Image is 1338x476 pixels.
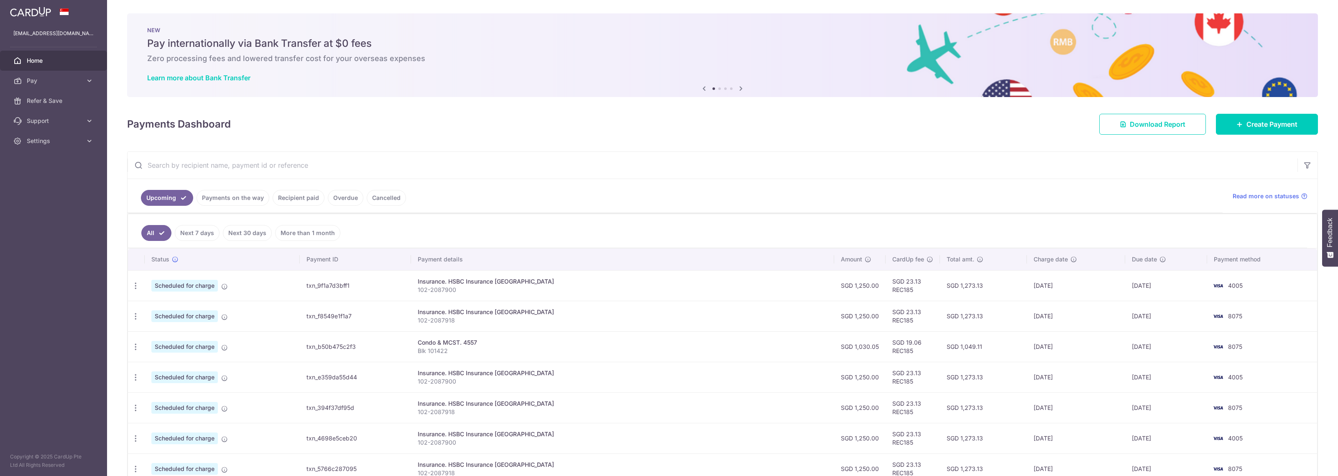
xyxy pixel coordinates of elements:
td: SGD 1,250.00 [834,362,886,392]
td: SGD 23.13 REC185 [886,392,940,423]
a: Upcoming [141,190,193,206]
span: 8075 [1228,404,1242,411]
td: SGD 1,273.13 [940,270,1026,301]
td: SGD 1,273.13 [940,362,1026,392]
th: Payment method [1207,248,1317,270]
img: Bank Card [1210,372,1226,382]
td: [DATE] [1125,331,1208,362]
td: [DATE] [1125,392,1208,423]
span: Settings [27,137,82,145]
a: More than 1 month [275,225,340,241]
a: All [141,225,171,241]
td: txn_f8549e1f1a7 [300,301,411,331]
img: Bank Card [1210,464,1226,474]
span: Refer & Save [27,97,82,105]
td: SGD 23.13 REC185 [886,301,940,331]
a: Next 7 days [175,225,220,241]
td: [DATE] [1027,270,1125,301]
a: Overdue [328,190,363,206]
img: Bank Card [1210,342,1226,352]
th: Payment ID [300,248,411,270]
td: [DATE] [1027,362,1125,392]
button: Feedback - Show survey [1322,210,1338,266]
p: 102-2087900 [418,377,827,386]
span: Total amt. [947,255,974,264]
a: Create Payment [1216,114,1318,135]
td: txn_4698e5ceb20 [300,423,411,453]
td: SGD 1,273.13 [940,392,1026,423]
span: 4005 [1228,435,1243,442]
td: SGD 1,250.00 [834,423,886,453]
span: Status [151,255,169,264]
span: Feedback [1326,218,1334,247]
div: Condo & MCST. 4557 [418,338,827,347]
img: Bank Card [1210,403,1226,413]
div: Insurance. HSBC Insurance [GEOGRAPHIC_DATA] [418,308,827,316]
div: Insurance. HSBC Insurance [GEOGRAPHIC_DATA] [418,461,827,469]
td: [DATE] [1125,362,1208,392]
img: CardUp [10,7,51,17]
span: Amount [841,255,862,264]
div: Insurance. HSBC Insurance [GEOGRAPHIC_DATA] [418,399,827,408]
p: NEW [147,27,1298,33]
td: SGD 1,049.11 [940,331,1026,362]
span: 4005 [1228,282,1243,289]
span: Pay [27,77,82,85]
p: 102-2087900 [418,438,827,447]
span: 4005 [1228,374,1243,381]
td: [DATE] [1125,301,1208,331]
input: Search by recipient name, payment id or reference [128,152,1297,179]
img: Bank transfer banner [127,13,1318,97]
a: Cancelled [367,190,406,206]
td: SGD 23.13 REC185 [886,423,940,453]
p: [EMAIL_ADDRESS][DOMAIN_NAME] [13,29,94,38]
span: Scheduled for charge [151,371,218,383]
span: Download Report [1130,119,1185,129]
td: SGD 1,250.00 [834,301,886,331]
td: txn_394f37df95d [300,392,411,423]
div: Insurance. HSBC Insurance [GEOGRAPHIC_DATA] [418,430,827,438]
td: SGD 1,250.00 [834,392,886,423]
a: Payments on the way [197,190,269,206]
td: txn_e359da55d44 [300,362,411,392]
span: CardUp fee [892,255,924,264]
td: [DATE] [1027,301,1125,331]
span: Scheduled for charge [151,310,218,322]
td: SGD 23.13 REC185 [886,270,940,301]
td: SGD 1,273.13 [940,423,1026,453]
span: Home [27,56,82,65]
a: Download Report [1099,114,1206,135]
div: Insurance. HSBC Insurance [GEOGRAPHIC_DATA] [418,369,827,377]
span: 8075 [1228,343,1242,350]
a: Next 30 days [223,225,272,241]
img: Bank Card [1210,281,1226,291]
span: Charge date [1034,255,1068,264]
p: 102-2087918 [418,316,827,325]
span: Scheduled for charge [151,280,218,292]
img: Bank Card [1210,311,1226,321]
td: [DATE] [1027,423,1125,453]
td: SGD 19.06 REC185 [886,331,940,362]
span: Scheduled for charge [151,432,218,444]
h5: Pay internationally via Bank Transfer at $0 fees [147,37,1298,50]
td: SGD 1,250.00 [834,270,886,301]
td: [DATE] [1027,331,1125,362]
td: SGD 1,273.13 [940,301,1026,331]
td: [DATE] [1125,423,1208,453]
p: 102-2087900 [418,286,827,294]
td: SGD 23.13 REC185 [886,362,940,392]
td: [DATE] [1125,270,1208,301]
span: Read more on statuses [1233,192,1299,200]
span: 8075 [1228,465,1242,472]
span: Due date [1132,255,1157,264]
span: Scheduled for charge [151,463,218,475]
div: Insurance. HSBC Insurance [GEOGRAPHIC_DATA] [418,277,827,286]
span: Create Payment [1246,119,1297,129]
td: [DATE] [1027,392,1125,423]
h4: Payments Dashboard [127,117,231,132]
a: Learn more about Bank Transfer [147,74,250,82]
span: Scheduled for charge [151,341,218,353]
span: Scheduled for charge [151,402,218,414]
td: txn_9f1a7d3bff1 [300,270,411,301]
p: Blk 101422 [418,347,827,355]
